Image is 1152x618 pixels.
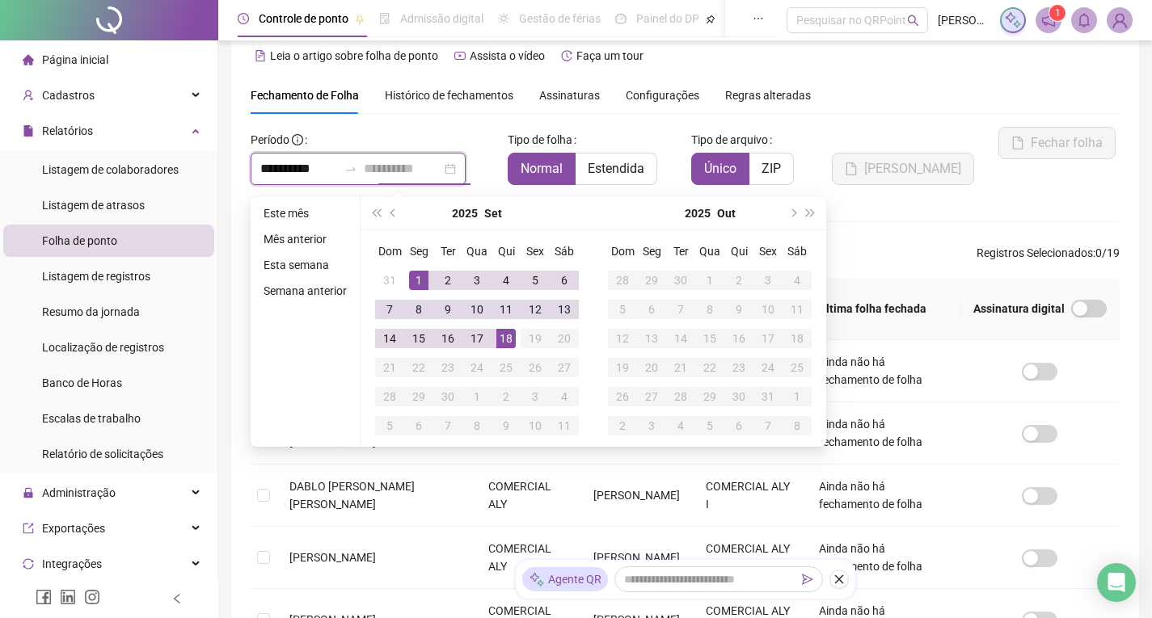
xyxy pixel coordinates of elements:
[695,295,724,324] td: 2025-10-08
[409,387,428,406] div: 29
[700,358,719,377] div: 22
[484,197,502,229] button: month panel
[525,416,545,435] div: 10
[642,416,661,435] div: 3
[833,574,845,585] span: close
[467,416,487,435] div: 8
[257,255,353,275] li: Esta semana
[725,90,811,101] span: Regras alteradas
[521,266,550,295] td: 2025-09-05
[525,300,545,319] div: 12
[257,229,353,249] li: Mês anterior
[753,295,783,324] td: 2025-10-10
[666,324,695,353] td: 2025-10-14
[637,237,666,266] th: Seg
[404,382,433,411] td: 2025-09-29
[375,353,404,382] td: 2025-09-21
[724,237,753,266] th: Qui
[724,324,753,353] td: 2025-10-16
[496,416,516,435] div: 9
[521,324,550,353] td: 2025-09-19
[787,300,807,319] div: 11
[433,411,462,440] td: 2025-10-07
[695,411,724,440] td: 2025-11-05
[671,271,690,290] div: 30
[42,412,141,425] span: Escalas de trabalho
[521,237,550,266] th: Sex
[783,197,801,229] button: next-year
[691,131,768,149] span: Tipo de arquivo
[23,54,34,65] span: home
[492,237,521,266] th: Qui
[438,300,458,319] div: 9
[717,197,736,229] button: month panel
[257,204,353,223] li: Este mês
[409,329,428,348] div: 15
[637,353,666,382] td: 2025-10-20
[438,358,458,377] div: 23
[613,387,632,406] div: 26
[521,411,550,440] td: 2025-10-10
[438,271,458,290] div: 2
[23,523,34,534] span: export
[60,589,76,605] span: linkedin
[819,418,922,448] span: Ainda não há fechamento de folha
[375,295,404,324] td: 2025-09-07
[508,131,572,149] span: Tipo de folha
[400,12,483,25] span: Admissão digital
[355,15,365,24] span: pushpin
[753,266,783,295] td: 2025-10-03
[550,382,579,411] td: 2025-10-04
[819,480,922,511] span: Ainda não há fechamento de folha
[802,574,813,585] span: send
[608,353,637,382] td: 2025-10-19
[404,266,433,295] td: 2025-09-01
[671,416,690,435] div: 4
[671,300,690,319] div: 7
[404,324,433,353] td: 2025-09-15
[753,237,783,266] th: Sex
[492,324,521,353] td: 2025-09-18
[724,266,753,295] td: 2025-10-02
[561,50,572,61] span: history
[729,387,749,406] div: 30
[475,465,580,527] td: COMERCIAL ALY
[496,300,516,319] div: 11
[787,329,807,348] div: 18
[758,271,778,290] div: 3
[685,197,711,229] button: year panel
[637,266,666,295] td: 2025-09-29
[704,161,736,176] span: Único
[492,411,521,440] td: 2025-10-09
[762,161,781,176] span: ZIP
[783,353,812,382] td: 2025-10-25
[462,295,492,324] td: 2025-09-10
[251,133,289,146] span: Período
[753,324,783,353] td: 2025-10-17
[608,324,637,353] td: 2025-10-12
[724,295,753,324] td: 2025-10-09
[637,382,666,411] td: 2025-10-27
[42,53,108,66] span: Página inicial
[550,353,579,382] td: 2025-09-27
[404,411,433,440] td: 2025-10-06
[42,89,95,102] span: Cadastros
[289,551,376,564] span: [PERSON_NAME]
[462,324,492,353] td: 2025-09-17
[404,295,433,324] td: 2025-09-08
[385,197,403,229] button: prev-year
[550,266,579,295] td: 2025-09-06
[666,295,695,324] td: 2025-10-07
[454,50,466,61] span: youtube
[42,522,105,535] span: Exportações
[84,589,100,605] span: instagram
[724,411,753,440] td: 2025-11-06
[1004,11,1022,29] img: sparkle-icon.fc2bf0ac1784a2077858766a79e2daf3.svg
[758,387,778,406] div: 31
[409,358,428,377] div: 22
[555,358,574,377] div: 27
[613,300,632,319] div: 5
[550,324,579,353] td: 2025-09-20
[753,382,783,411] td: 2025-10-31
[819,542,922,573] span: Ainda não há fechamento de folha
